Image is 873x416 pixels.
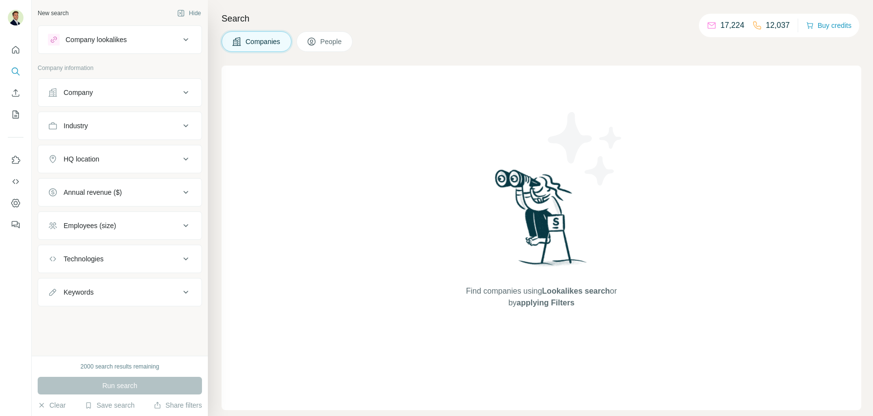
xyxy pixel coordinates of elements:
span: Companies [246,37,281,46]
button: Technologies [38,247,201,271]
div: Company [64,88,93,97]
button: Feedback [8,216,23,233]
button: Share filters [154,400,202,410]
span: applying Filters [516,299,574,307]
button: Company lookalikes [38,28,201,51]
button: Hide [170,6,208,21]
p: 12,037 [766,20,790,31]
button: Save search [85,400,134,410]
span: People [320,37,343,46]
div: New search [38,9,68,18]
img: Surfe Illustration - Woman searching with binoculars [491,167,592,276]
img: Avatar [8,10,23,25]
button: Company [38,81,201,104]
span: Find companies using or by [463,285,620,309]
button: HQ location [38,147,201,171]
button: My lists [8,106,23,123]
div: Employees (size) [64,221,116,231]
div: Technologies [64,254,104,264]
img: Surfe Illustration - Stars [541,105,629,193]
div: 2000 search results remaining [81,362,159,371]
button: Use Surfe on LinkedIn [8,151,23,169]
h4: Search [222,12,861,25]
div: Industry [64,121,88,131]
span: Lookalikes search [542,287,610,295]
button: Buy credits [806,19,851,32]
div: Annual revenue ($) [64,187,122,197]
div: HQ location [64,154,99,164]
div: Company lookalikes [66,35,127,45]
button: Employees (size) [38,214,201,237]
p: Company information [38,64,202,72]
button: Clear [38,400,66,410]
button: Industry [38,114,201,138]
button: Keywords [38,280,201,304]
button: Enrich CSV [8,84,23,102]
button: Search [8,63,23,80]
button: Annual revenue ($) [38,181,201,204]
button: Quick start [8,41,23,59]
button: Dashboard [8,194,23,212]
div: Keywords [64,287,93,297]
button: Use Surfe API [8,173,23,190]
p: 17,224 [720,20,744,31]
